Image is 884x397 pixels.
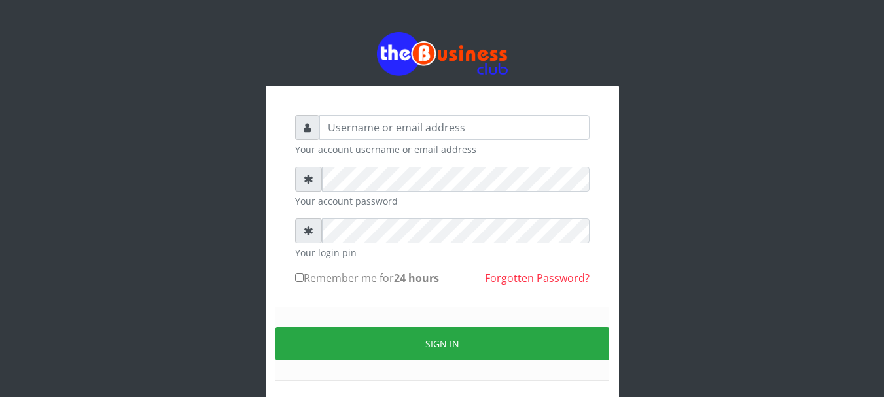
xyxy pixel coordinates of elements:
[295,273,304,282] input: Remember me for24 hours
[275,327,609,360] button: Sign in
[295,246,590,260] small: Your login pin
[319,115,590,140] input: Username or email address
[485,271,590,285] a: Forgotten Password?
[295,270,439,286] label: Remember me for
[295,143,590,156] small: Your account username or email address
[394,271,439,285] b: 24 hours
[295,194,590,208] small: Your account password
